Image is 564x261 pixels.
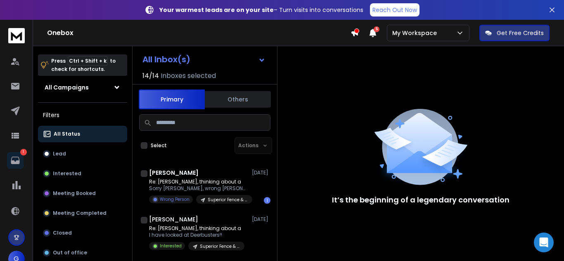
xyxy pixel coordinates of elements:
a: Reach Out Now [370,3,419,16]
p: Wrong Person [160,196,190,202]
p: Re: [PERSON_NAME], thinking about a [149,179,248,185]
p: Lead [53,150,66,157]
p: It’s the beginning of a legendary conversation [332,194,509,206]
p: 1 [20,149,27,155]
h3: Inboxes selected [161,71,216,81]
button: Interested [38,165,127,182]
p: Re: [PERSON_NAME], thinking about a [149,225,244,232]
p: All Status [54,131,80,137]
div: 1 [264,197,270,204]
button: All Inbox(s) [136,51,272,68]
p: Meeting Booked [53,190,96,197]
button: Others [205,90,271,108]
p: Sorry [PERSON_NAME], wrong [PERSON_NAME]. We [149,185,248,192]
p: [DATE] [252,216,270,223]
button: Primary [139,89,205,109]
span: Ctrl + Shift + k [68,56,108,66]
p: – Turn visits into conversations [159,6,363,14]
p: Interested [160,243,182,249]
button: Lead [38,146,127,162]
button: Meeting Completed [38,205,127,221]
button: Closed [38,225,127,241]
h1: All Inbox(s) [142,55,190,63]
p: [DATE] [252,169,270,176]
h1: [PERSON_NAME] [149,215,198,223]
div: Open Intercom Messenger [534,233,554,252]
img: logo [8,28,25,43]
label: Select [151,142,167,149]
p: Closed [53,230,72,236]
button: Out of office [38,245,127,261]
p: Superior Fence & Rail | [DATE] | AudienceSend [208,197,247,203]
p: Reach Out Now [372,6,417,14]
h1: All Campaigns [45,83,89,92]
button: All Campaigns [38,79,127,96]
h1: [PERSON_NAME] [149,169,199,177]
button: Get Free Credits [479,25,550,41]
p: I have looked at Deerbusters!! [149,232,244,238]
button: All Status [38,126,127,142]
p: My Workspace [392,29,440,37]
strong: Your warmest leads are on your site [159,6,274,14]
span: 5 [374,26,379,32]
span: 14 / 14 [142,71,159,81]
button: Meeting Booked [38,185,127,202]
p: Meeting Completed [53,210,107,216]
p: Superior Fence & Rail | [DATE] | AudienceSend [200,243,239,249]
a: 1 [7,152,24,169]
h3: Filters [38,109,127,121]
p: Interested [53,170,81,177]
h1: Onebox [47,28,351,38]
p: Out of office [53,249,87,256]
p: Press to check for shortcuts. [51,57,116,73]
p: Get Free Credits [497,29,544,37]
